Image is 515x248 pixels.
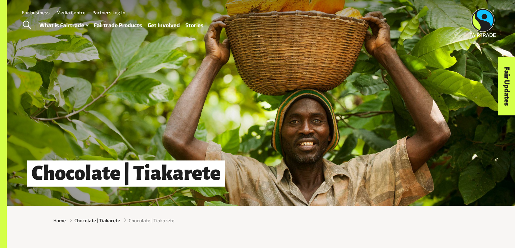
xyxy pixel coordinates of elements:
h1: Chocolate | Tiakarete [27,160,225,187]
span: Chocolate | Tiakarete [129,217,174,224]
a: Get Involved [148,20,180,30]
a: Partners Log In [92,9,125,15]
a: For business [22,9,50,15]
a: What is Fairtrade [39,20,88,30]
img: Fairtrade Australia New Zealand logo [470,8,496,37]
a: Chocolate | Tiakarete [74,217,120,224]
a: Toggle Search [18,17,35,34]
a: Fairtrade Products [94,20,142,30]
a: Stories [185,20,204,30]
a: Media Centre [56,9,86,15]
a: Home [53,217,66,224]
